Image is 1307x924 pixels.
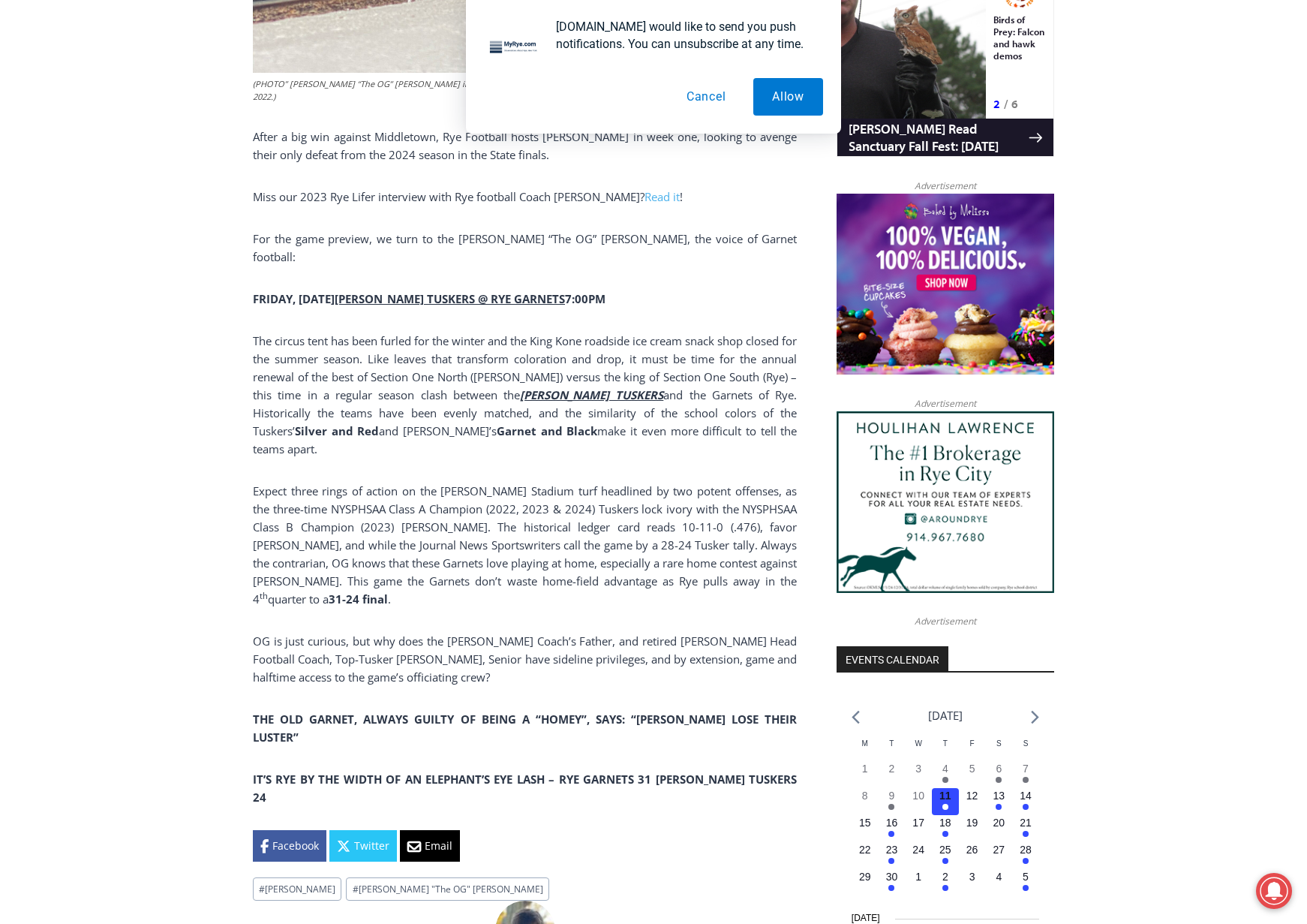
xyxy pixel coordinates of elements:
[1020,817,1032,829] time: 21
[996,871,1002,883] time: 4
[1023,804,1029,810] em: Has events
[942,804,948,810] em: Has events
[1012,788,1039,815] button: 14 Has events
[253,712,797,745] strong: THE OLD GARNET, ALWAYS GUILTY OF BEING A “HOMEY”, SAYS: “[PERSON_NAME] LOSE THEIR LUSTER”
[1012,761,1039,788] button: 7 Has events
[1023,871,1029,883] time: 5
[912,844,924,856] time: 24
[253,291,259,306] strong: F
[970,739,975,748] span: F
[260,590,268,601] sup: th
[905,815,932,842] button: 17
[253,772,797,805] strong: IT’S RYE BY THE WIDTH OF AN ELEPHANT’S EYE LASH – RYE GARNETS 31 [PERSON_NAME] TUSKERS 24
[253,332,797,458] p: The circus tent has been furled for the winter and the King Kone roadside ice cream snack shop cl...
[862,790,868,802] time: 8
[879,815,906,842] button: 16 Has events
[912,790,924,802] time: 10
[996,804,1002,810] em: Has events
[996,777,1002,783] em: Has events
[859,817,871,829] time: 15
[837,646,948,672] h2: Events Calendar
[985,815,1012,842] button: 20
[379,1,709,146] div: "I learned about the history of a place I’d honestly never considered even as a resident of [GEOG...
[1023,763,1029,775] time: 7
[932,842,959,869] button: 25 Has events
[959,761,986,788] button: 5
[753,78,823,116] button: Allow
[400,830,460,862] a: Email
[346,877,548,901] a: #[PERSON_NAME] "The OG" [PERSON_NAME]
[886,871,898,883] time: 30
[12,151,192,185] h4: [PERSON_NAME] Read Sanctuary Fall Fest: [DATE]
[1012,815,1039,842] button: 21 Has events
[888,858,894,864] em: Has events
[544,18,823,53] div: [DOMAIN_NAME] would like to send you push notifications. You can unsubscribe at any time.
[888,804,894,810] em: Has events
[886,844,898,856] time: 23
[993,790,1005,802] time: 13
[644,189,680,204] a: Read it
[353,883,359,895] span: #
[879,842,906,869] button: 23 Has events
[932,738,959,761] div: Thursday
[886,817,898,829] time: 16
[942,858,948,864] em: Has events
[939,844,951,856] time: 25
[852,815,879,842] button: 15
[932,788,959,815] button: 11 Has events
[942,885,948,891] em: Has events
[253,128,797,164] p: After a big win against Middletown, Rye Football hosts [PERSON_NAME] in week one, looking to aven...
[862,763,868,775] time: 1
[837,411,1054,593] img: Houlihan Lawrence The #1 Brokerage in Rye City
[905,788,932,815] button: 10
[932,815,959,842] button: 18 Has events
[167,127,171,142] div: /
[900,396,991,411] span: Advertisement
[959,815,986,842] button: 19
[852,710,860,724] a: Previous month
[329,830,397,862] a: Twitter
[295,423,379,438] strong: Silver and Red
[1023,858,1029,864] em: Has events
[932,869,959,896] button: 2 Has events
[157,44,209,123] div: Birds of Prey: Falcon and hawk demos
[900,614,991,628] span: Advertisement
[1023,885,1029,891] em: Has events
[985,869,1012,896] button: 4
[889,790,895,802] time: 9
[862,739,868,748] span: M
[1,151,151,187] a: Open Tues. - Sun. [PHONE_NUMBER]
[905,761,932,788] button: 3
[1031,710,1039,724] a: Next month
[879,761,906,788] button: 2
[959,869,986,896] button: 3
[668,78,745,116] button: Cancel
[888,831,894,837] em: Has events
[157,127,164,142] div: 2
[959,842,986,869] button: 26
[959,738,986,761] div: Friday
[932,761,959,788] button: 4 Has events
[5,155,147,212] span: Open Tues. - Sun. [PHONE_NUMBER]
[905,738,932,761] div: Wednesday
[1023,777,1029,783] em: Has events
[329,591,388,606] strong: 31-24 final
[253,877,341,901] a: #[PERSON_NAME]
[993,817,1005,829] time: 20
[253,230,797,266] p: For the game preview, we turn to the [PERSON_NAME] “The OG” [PERSON_NAME], the voice of Garnet fo...
[942,871,948,883] time: 2
[852,869,879,896] button: 29
[859,871,871,883] time: 29
[928,706,963,726] li: [DATE]
[361,146,727,187] a: Intern @ [DOMAIN_NAME]
[253,482,797,608] p: Expect three rings of action on the [PERSON_NAME] Stadium turf headlined by two potent offenses, ...
[879,738,906,761] div: Tuesday
[484,18,544,78] img: notification icon
[335,291,565,306] u: [PERSON_NAME] TUSKERS @ RYE GARNETS
[1012,842,1039,869] button: 28 Has events
[985,738,1012,761] div: Saturday
[939,790,951,802] time: 11
[966,817,978,829] time: 19
[905,869,932,896] button: 1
